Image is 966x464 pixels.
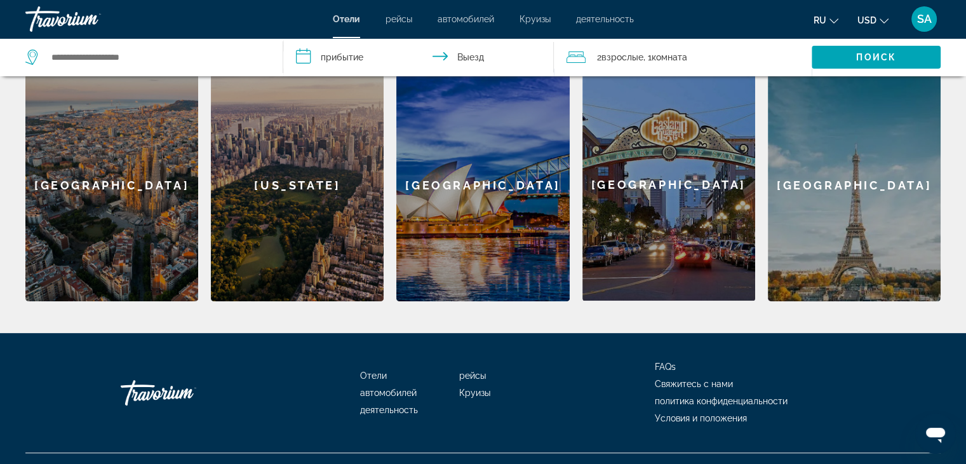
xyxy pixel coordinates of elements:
[25,3,152,36] a: Travorium
[915,413,956,454] iframe: Кнопка запуска окна обмена сообщениями
[652,52,687,62] span: Комната
[396,69,569,301] a: [GEOGRAPHIC_DATA]
[211,69,384,301] a: [US_STATE]
[459,388,490,398] a: Круизы
[25,69,198,301] a: [GEOGRAPHIC_DATA]
[908,6,941,32] button: User Menu
[814,11,838,29] button: Change language
[597,48,643,66] span: 2
[360,371,387,381] a: Отели
[333,14,360,24] a: Отели
[520,14,551,24] a: Круизы
[283,38,554,76] button: Check in and out dates
[601,52,643,62] span: Взрослые
[768,69,941,301] a: [GEOGRAPHIC_DATA]
[554,38,812,76] button: Travelers: 2 adults, 0 children
[812,46,941,69] button: Поиск
[814,15,826,25] span: ru
[459,371,486,381] a: рейсы
[655,396,788,406] a: политика конфиденциальности
[582,69,755,301] a: [GEOGRAPHIC_DATA]
[643,48,687,66] span: , 1
[856,52,896,62] span: Поиск
[655,379,733,389] a: Свяжитесь с нами
[655,413,747,423] a: Условия и положения
[121,374,248,412] a: Travorium
[438,14,494,24] a: автомобилей
[917,13,932,25] span: SA
[576,14,634,24] a: деятельность
[857,11,889,29] button: Change currency
[360,405,418,415] a: деятельность
[857,15,876,25] span: USD
[386,14,412,24] a: рейсы
[655,362,676,372] a: FAQs
[582,69,755,301] div: [GEOGRAPHIC_DATA]
[360,388,417,398] a: автомобилей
